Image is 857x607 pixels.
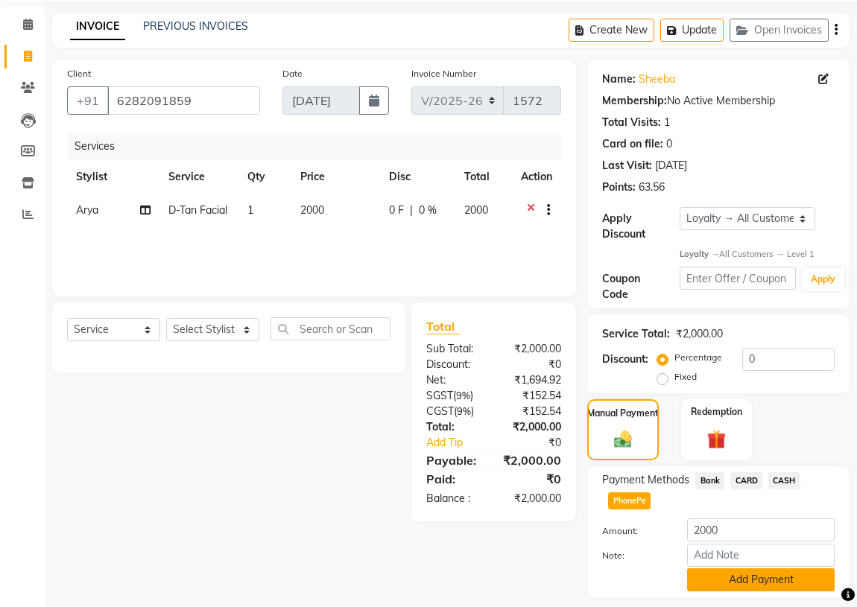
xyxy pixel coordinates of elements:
span: 9% [456,390,470,401]
div: ₹0 [494,357,573,372]
th: Stylist [67,160,159,194]
button: Open Invoices [730,19,829,42]
span: SGST [426,389,453,402]
th: Total [455,160,512,194]
span: CASH [768,472,800,489]
div: ₹2,000.00 [494,419,573,435]
div: Name: [602,71,636,87]
span: D-Tan Facial [168,203,227,217]
button: Apply [802,268,844,290]
span: 9% [457,405,471,417]
th: Service [159,160,238,194]
img: _gift.svg [701,428,733,451]
button: Update [660,19,724,42]
th: Disc [380,160,455,194]
a: PREVIOUS INVOICES [143,19,248,33]
div: ₹0 [494,470,573,488]
th: Price [291,160,380,194]
span: 0 F [389,203,404,218]
span: PhonePe [608,492,651,509]
span: CGST [426,404,454,418]
span: Total [426,319,461,334]
label: Amount: [591,524,676,538]
div: ( ) [415,404,494,419]
div: [DATE] [655,158,687,174]
input: Amount [687,518,835,541]
div: No Active Membership [602,93,835,109]
span: 1 [247,203,253,217]
label: Client [67,67,91,80]
a: INVOICE [70,13,125,40]
div: Total: [415,419,494,435]
th: Action [512,160,561,194]
span: CARD [730,472,762,489]
div: Membership: [602,93,667,109]
a: Add Tip [415,435,507,451]
span: Arya [76,203,98,217]
img: _cash.svg [609,429,638,449]
label: Redemption [691,405,742,419]
div: All Customers → Level 1 [680,248,835,261]
label: Date [282,67,303,80]
div: Balance : [415,491,494,506]
div: 1 [664,115,670,130]
div: ( ) [415,388,494,404]
label: Fixed [674,370,697,384]
div: Net: [415,372,494,388]
label: Note: [591,549,676,562]
div: Service Total: [602,326,670,342]
button: Create New [569,19,654,42]
span: 2000 [300,203,324,217]
span: 0 % [419,203,437,218]
div: ₹0 [507,435,572,451]
div: ₹1,694.92 [494,372,573,388]
div: Paid: [415,470,494,488]
span: Payment Methods [602,472,689,488]
label: Manual Payment [587,407,659,420]
div: Apply Discount [602,211,680,242]
div: Discount: [415,357,494,372]
span: Bank [695,472,724,489]
div: Sub Total: [415,341,494,357]
a: Sheeba [639,71,675,87]
div: 63.56 [639,179,665,195]
div: Total Visits: [602,115,661,130]
strong: Loyalty → [680,249,719,259]
div: ₹2,000.00 [494,341,573,357]
input: Search or Scan [271,317,390,340]
div: Payable: [415,451,492,469]
div: ₹2,000.00 [676,326,723,342]
div: Last Visit: [602,158,652,174]
input: Add Note [687,544,835,567]
input: Enter Offer / Coupon Code [680,267,796,290]
div: Points: [602,179,636,195]
input: Search by Name/Mobile/Email/Code [107,86,260,115]
div: ₹2,000.00 [494,491,573,506]
button: +91 [67,86,109,115]
div: 0 [666,136,672,152]
label: Percentage [674,351,722,364]
div: Services [69,133,572,160]
span: 2000 [464,203,488,217]
div: ₹152.54 [494,404,573,419]
div: Discount: [602,352,648,367]
span: | [410,203,413,218]
button: Add Payment [687,568,835,591]
div: Coupon Code [602,271,680,302]
div: ₹2,000.00 [492,451,572,469]
div: ₹152.54 [494,388,573,404]
div: Card on file: [602,136,663,152]
label: Invoice Number [411,67,476,80]
th: Qty [238,160,291,194]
